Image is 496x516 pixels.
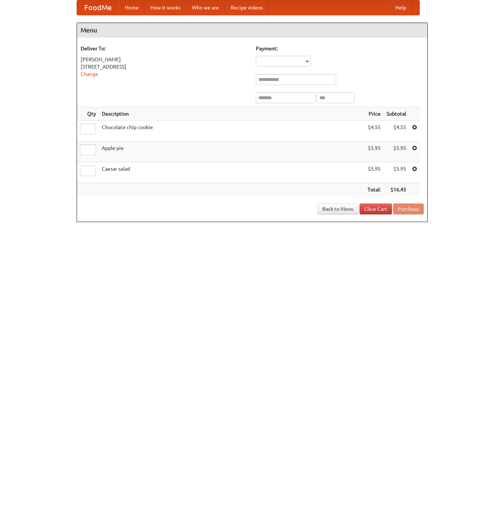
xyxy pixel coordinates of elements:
[77,0,119,15] a: FoodMe
[384,183,409,197] th: $16.45
[81,45,249,52] h5: Deliver To:
[77,23,427,38] h4: Menu
[119,0,145,15] a: Home
[365,141,384,162] td: $5.95
[393,203,424,214] button: Purchase
[384,162,409,183] td: $5.95
[99,121,365,141] td: Chocolate chip cookie
[365,183,384,197] th: Total:
[389,0,412,15] a: Help
[81,56,249,63] div: [PERSON_NAME]
[99,141,365,162] td: Apple pie
[99,162,365,183] td: Caesar salad
[77,107,99,121] th: Qty
[359,203,392,214] a: Clear Cart
[384,107,409,121] th: Subtotal
[225,0,269,15] a: Recipe videos
[256,45,424,52] h5: Payment:
[186,0,225,15] a: Who we are
[384,121,409,141] td: $4.55
[318,203,358,214] a: Back to Menu
[365,121,384,141] td: $4.55
[365,162,384,183] td: $5.95
[81,63,249,70] div: [STREET_ADDRESS]
[81,71,98,77] a: Change
[145,0,186,15] a: How it works
[384,141,409,162] td: $5.95
[365,107,384,121] th: Price
[99,107,365,121] th: Description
